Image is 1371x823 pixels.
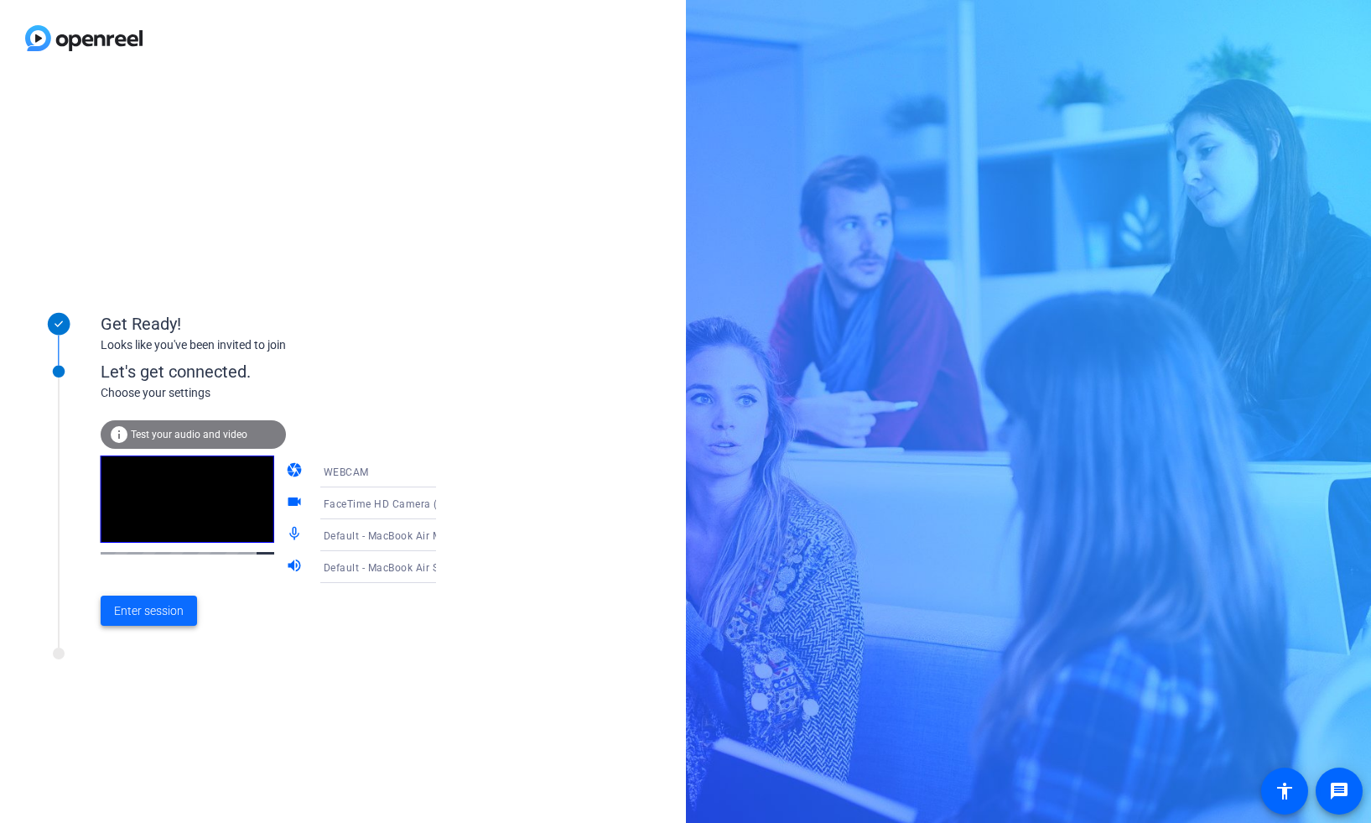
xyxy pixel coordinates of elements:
[286,493,306,513] mat-icon: videocam
[324,497,496,510] span: FaceTime HD Camera (4E23:4E8C)
[101,311,436,336] div: Get Ready!
[101,336,436,354] div: Looks like you've been invited to join
[324,466,369,478] span: WEBCAM
[1275,781,1295,801] mat-icon: accessibility
[101,359,470,384] div: Let's get connected.
[324,529,536,542] span: Default - MacBook Air Microphone (Built-in)
[286,461,306,482] mat-icon: camera
[101,384,470,402] div: Choose your settings
[109,425,129,445] mat-icon: info
[101,596,197,626] button: Enter session
[286,557,306,577] mat-icon: volume_up
[324,560,522,574] span: Default - MacBook Air Speakers (Built-in)
[131,429,247,440] span: Test your audio and video
[114,602,184,620] span: Enter session
[286,525,306,545] mat-icon: mic_none
[1329,781,1349,801] mat-icon: message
